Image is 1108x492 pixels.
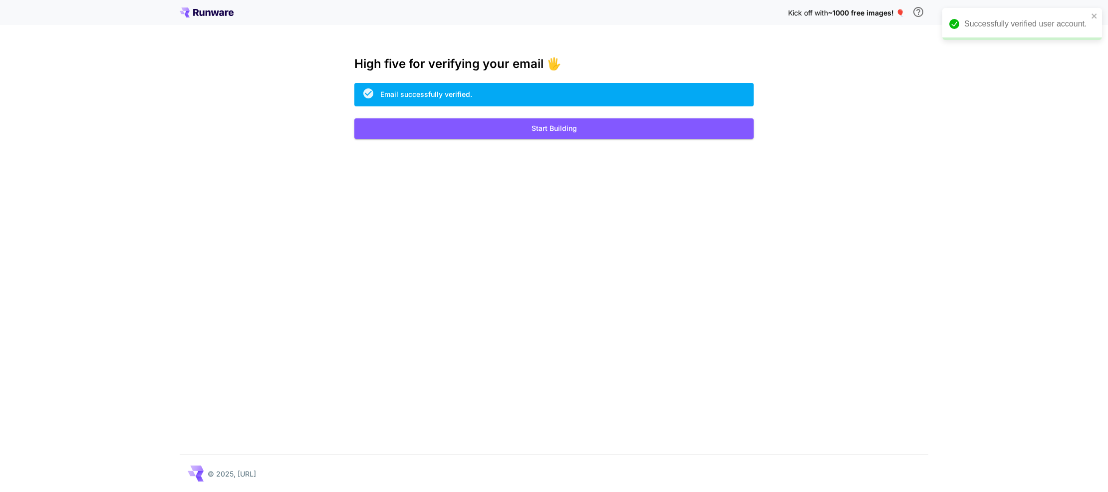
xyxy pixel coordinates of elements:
div: Email successfully verified. [380,89,472,99]
button: close [1091,12,1098,20]
span: Kick off with [788,8,828,17]
button: In order to qualify for free credit, you need to sign up with a business email address and click ... [908,2,928,22]
p: © 2025, [URL] [208,469,256,479]
button: Start Building [354,118,754,139]
div: Successfully verified user account. [964,18,1088,30]
span: ~1000 free images! 🎈 [828,8,904,17]
h3: High five for verifying your email 🖐️ [354,57,754,71]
